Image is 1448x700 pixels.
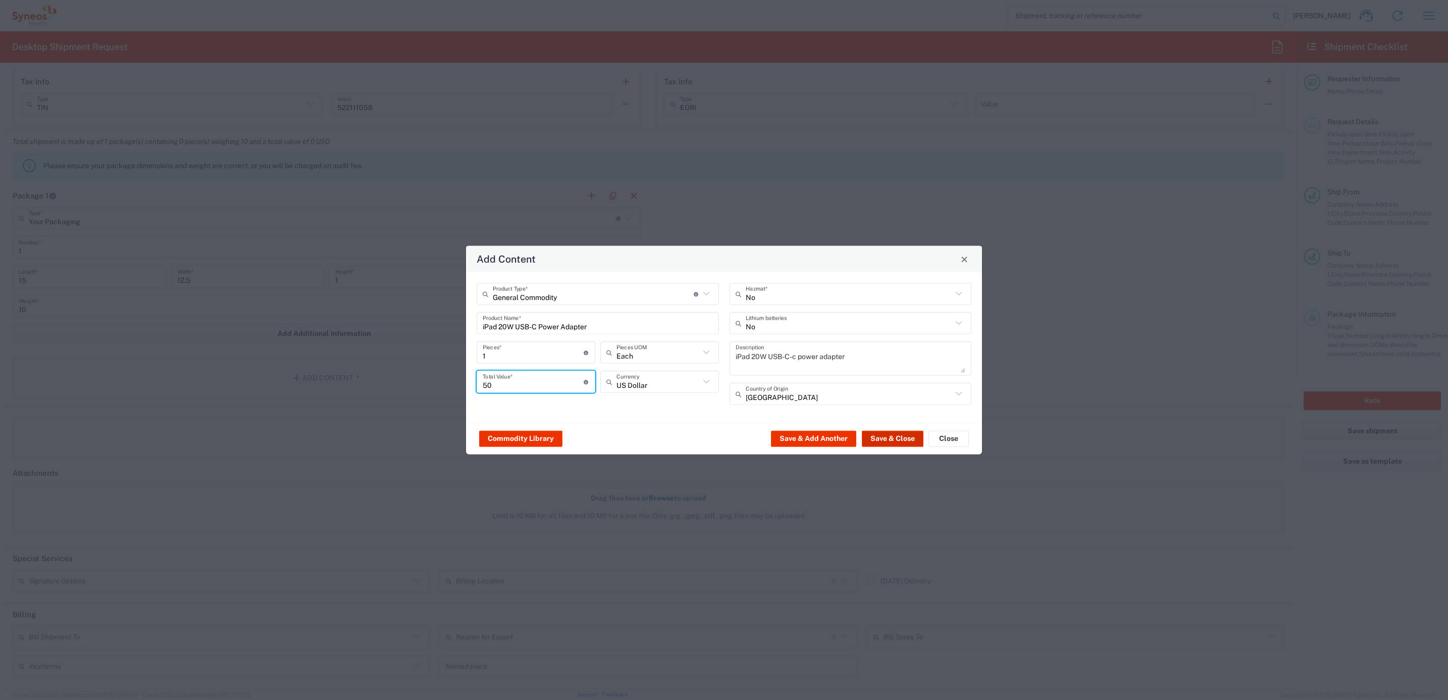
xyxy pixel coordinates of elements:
[477,252,536,266] h4: Add Content
[928,430,969,446] button: Close
[862,430,923,446] button: Save & Close
[957,252,971,266] button: Close
[771,430,856,446] button: Save & Add Another
[479,430,562,446] button: Commodity Library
